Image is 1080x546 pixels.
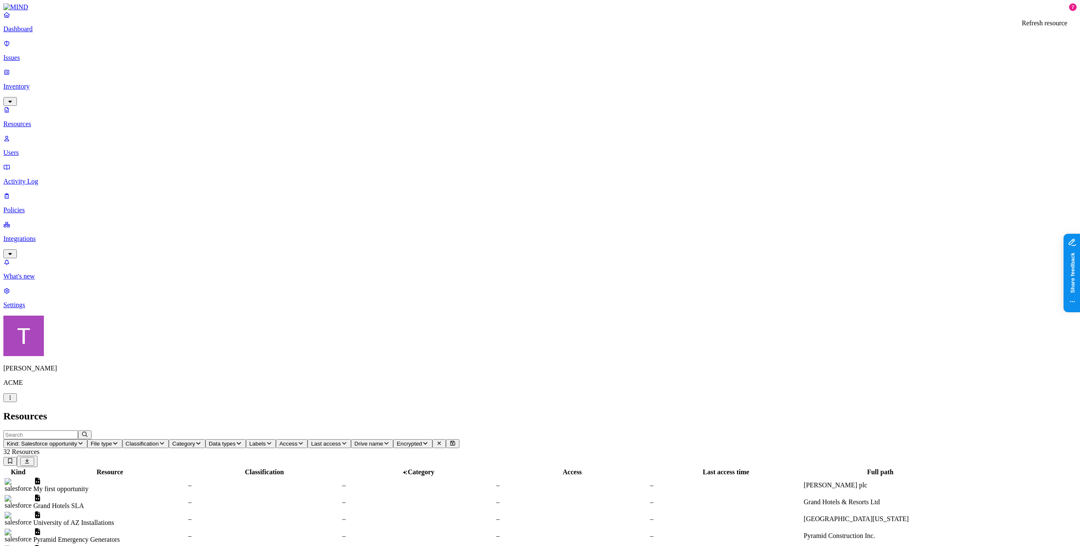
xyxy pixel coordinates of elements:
span: Category [172,441,195,447]
div: Full path [804,468,957,476]
span: – [496,515,499,522]
span: – [342,532,346,539]
p: Issues [3,54,1077,62]
span: Access [279,441,297,447]
span: – [650,515,653,522]
input: Search [3,430,78,439]
span: – [342,481,346,489]
div: My first opportunity [33,485,186,493]
img: salesforce [5,495,32,509]
img: salesforce [5,512,32,526]
span: Classification [126,441,159,447]
span: Labels [249,441,266,447]
p: ACME [3,379,1077,387]
span: Last access [311,441,340,447]
div: 7 [1069,3,1077,11]
span: – [188,498,192,505]
p: Settings [3,301,1077,309]
div: [PERSON_NAME] plc [804,481,957,489]
span: – [650,532,653,539]
span: Drive name [354,441,383,447]
img: MIND [3,3,28,11]
p: Dashboard [3,25,1077,33]
div: Grand Hotels & Resorts Ltd [804,498,957,506]
img: salesforce [5,478,32,492]
span: – [342,515,346,522]
span: Encrypted [397,441,422,447]
span: Data types [209,441,236,447]
p: Users [3,149,1077,157]
p: Resources [3,120,1077,128]
div: Access [496,468,648,476]
div: [GEOGRAPHIC_DATA][US_STATE] [804,515,957,523]
div: University of AZ Installations [33,519,186,527]
img: Tzvi Shir-Vaknin [3,316,44,356]
div: Grand Hotels SLA [33,502,186,510]
div: Classification [188,468,340,476]
p: Policies [3,206,1077,214]
img: salesforce [5,529,32,543]
span: 32 Resources [3,448,40,455]
span: – [650,481,653,489]
span: Category [408,468,434,476]
span: – [496,481,499,489]
div: Kind [5,468,32,476]
span: – [188,532,192,539]
span: – [496,532,499,539]
span: – [188,481,192,489]
div: Pyramid Emergency Generators [33,536,186,543]
p: [PERSON_NAME] [3,365,1077,372]
h2: Resources [3,411,1077,422]
p: What's new [3,273,1077,280]
p: Integrations [3,235,1077,243]
div: Pyramid Construction Inc. [804,532,957,540]
span: – [650,498,653,505]
div: Resource [33,468,186,476]
span: – [342,498,346,505]
div: Last access time [650,468,802,476]
span: File type [91,441,112,447]
p: Inventory [3,83,1077,90]
span: Kind: Salesforce opportunity [7,441,77,447]
p: Activity Log [3,178,1077,185]
span: – [188,515,192,522]
div: Refresh resource [1022,19,1067,27]
span: – [496,498,499,505]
